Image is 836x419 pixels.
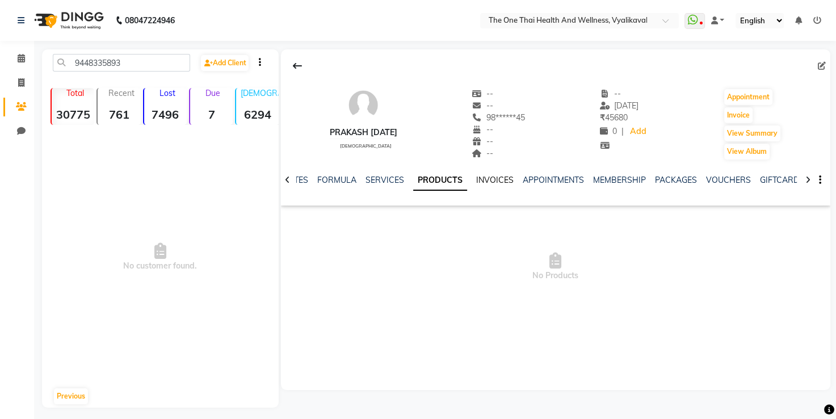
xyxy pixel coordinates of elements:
a: PACKAGES [655,175,697,185]
span: -- [472,124,493,135]
a: VOUCHERS [706,175,751,185]
a: PRODUCTS [413,170,467,191]
input: Search by Name/Mobile/Email/Code [53,54,190,72]
img: logo [29,5,107,36]
p: [DEMOGRAPHIC_DATA] [241,88,279,98]
strong: 7 [190,107,233,121]
a: MEMBERSHIP [593,175,646,185]
button: Invoice [724,107,753,123]
span: 0 [600,126,617,136]
span: No Products [281,210,830,324]
strong: 7496 [144,107,187,121]
strong: 30775 [52,107,94,121]
a: FORMULA [317,175,356,185]
span: -- [472,89,493,99]
span: -- [472,100,493,111]
span: No customer found. [42,129,279,385]
a: APPOINTMENTS [523,175,584,185]
div: Prakash [DATE] [330,127,397,139]
p: Lost [149,88,187,98]
button: View Album [724,144,770,160]
span: -- [600,89,621,99]
button: View Summary [724,125,780,141]
div: Back to Client [285,55,309,77]
a: Add Client [201,55,249,71]
span: [DATE] [600,100,639,111]
span: | [621,125,624,137]
button: Appointment [724,89,772,105]
a: GIFTCARDS [760,175,804,185]
a: INVOICES [476,175,514,185]
p: Recent [102,88,140,98]
img: avatar [346,88,380,122]
span: -- [472,136,493,146]
p: Total [56,88,94,98]
button: Previous [54,388,88,404]
strong: 6294 [236,107,279,121]
span: -- [472,148,493,158]
span: ₹ [600,112,605,123]
a: Add [628,124,648,140]
b: 08047224946 [125,5,175,36]
strong: 761 [98,107,140,121]
a: SERVICES [366,175,404,185]
span: 45680 [600,112,628,123]
p: Due [192,88,233,98]
span: [DEMOGRAPHIC_DATA] [340,143,392,149]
